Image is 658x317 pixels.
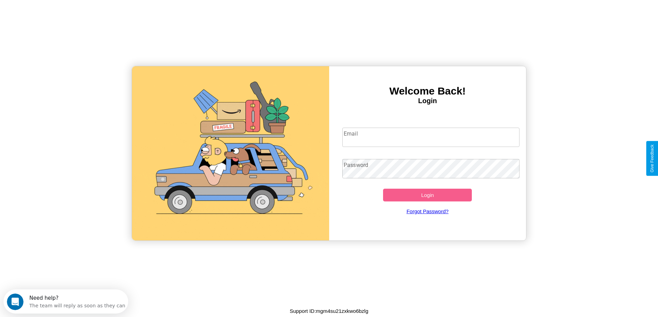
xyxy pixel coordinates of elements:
iframe: Intercom live chat [7,294,23,310]
iframe: Intercom live chat discovery launcher [3,289,128,314]
div: Open Intercom Messenger [3,3,128,22]
h4: Login [329,97,526,105]
h3: Welcome Back! [329,85,526,97]
img: gif [132,66,329,240]
div: Need help? [26,6,122,11]
button: Login [383,189,472,201]
p: Support ID: mgm4su21zxkwo6bzlg [290,306,369,316]
a: Forgot Password? [339,201,516,221]
div: The team will reply as soon as they can [26,11,122,19]
div: Give Feedback [650,145,655,172]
